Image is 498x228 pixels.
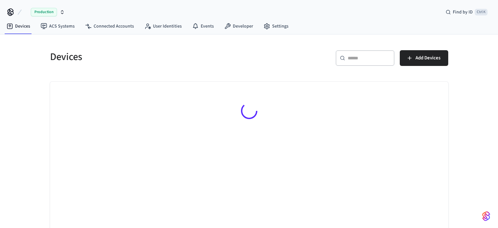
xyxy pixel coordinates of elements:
a: Developer [219,20,258,32]
a: Connected Accounts [80,20,139,32]
a: User Identities [139,20,187,32]
span: Ctrl K [475,9,488,15]
a: Settings [258,20,294,32]
button: Add Devices [400,50,448,66]
div: Find by IDCtrl K [440,6,493,18]
span: Find by ID [453,9,473,15]
a: Events [187,20,219,32]
img: SeamLogoGradient.69752ec5.svg [482,211,490,221]
span: Production [31,8,57,16]
h5: Devices [50,50,245,64]
a: ACS Systems [35,20,80,32]
span: Add Devices [415,54,440,62]
a: Devices [1,20,35,32]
